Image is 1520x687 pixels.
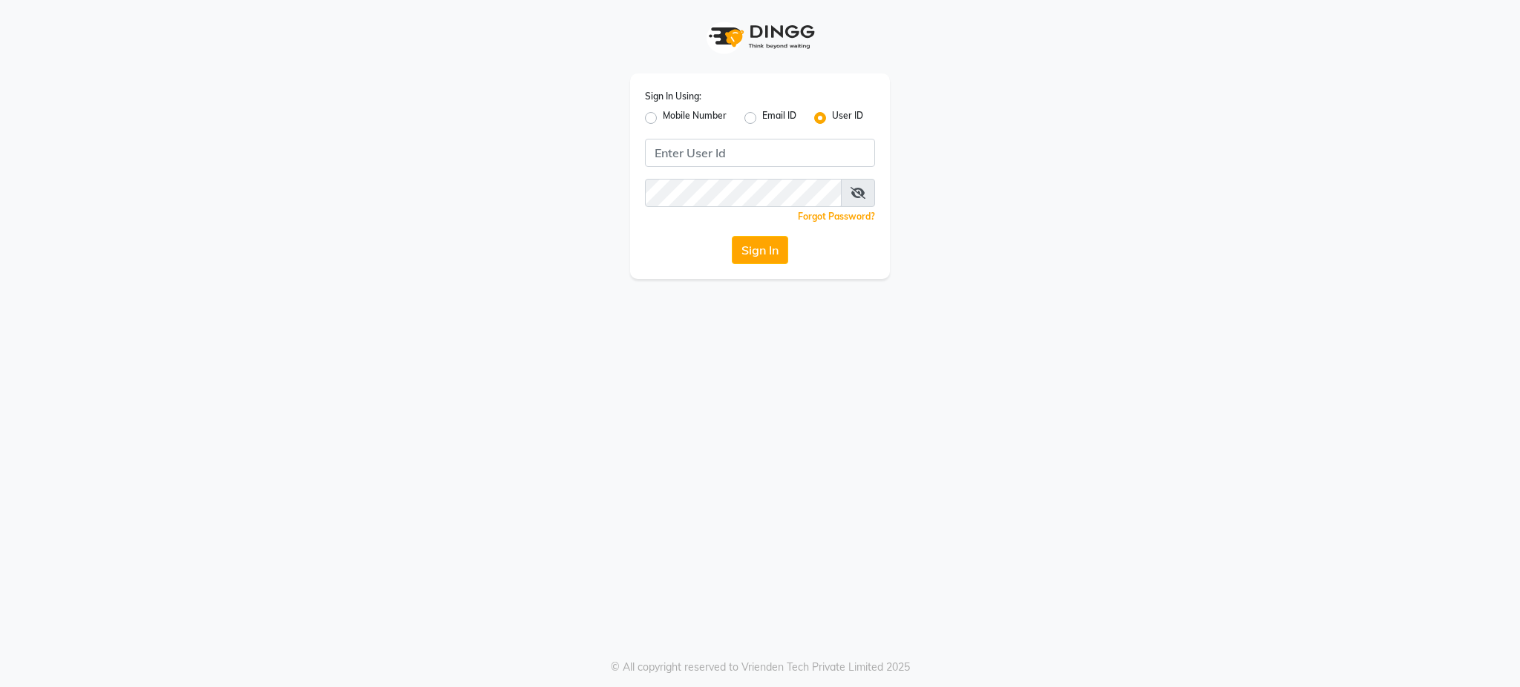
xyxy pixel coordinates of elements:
label: Mobile Number [663,109,727,127]
label: User ID [832,109,863,127]
a: Forgot Password? [798,211,875,222]
input: Username [645,139,875,167]
button: Sign In [732,236,788,264]
input: Username [645,179,842,207]
label: Email ID [762,109,796,127]
img: logo1.svg [701,15,819,59]
label: Sign In Using: [645,90,701,103]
